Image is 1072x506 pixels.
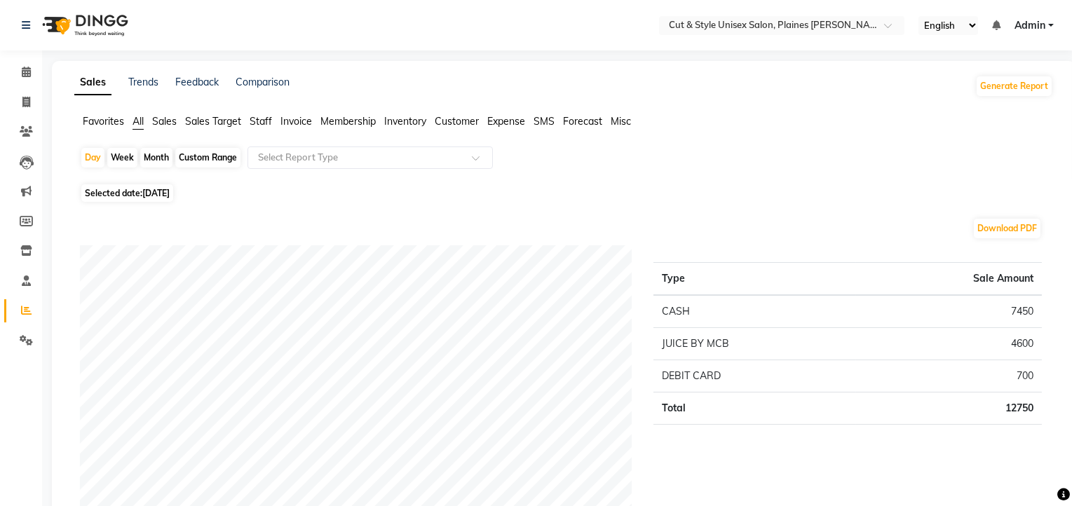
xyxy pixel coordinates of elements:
div: Month [140,148,172,167]
span: Favorites [83,115,124,128]
button: Download PDF [974,219,1040,238]
span: All [133,115,144,128]
a: Trends [128,76,158,88]
span: Staff [250,115,272,128]
td: 700 [856,360,1042,392]
span: [DATE] [142,188,170,198]
span: Selected date: [81,184,173,202]
td: DEBIT CARD [653,360,856,392]
span: Sales [152,115,177,128]
a: Comparison [236,76,290,88]
img: logo [36,6,132,45]
span: Inventory [384,115,426,128]
th: Sale Amount [856,263,1042,296]
td: 12750 [856,392,1042,425]
td: CASH [653,295,856,328]
div: Custom Range [175,148,240,167]
a: Feedback [175,76,219,88]
span: Admin [1015,18,1045,33]
button: Generate Report [977,76,1052,96]
span: Expense [487,115,525,128]
span: Misc [611,115,631,128]
a: Sales [74,70,111,95]
span: SMS [534,115,555,128]
td: Total [653,392,856,425]
td: 7450 [856,295,1042,328]
div: Day [81,148,104,167]
td: 4600 [856,328,1042,360]
span: Customer [435,115,479,128]
span: Membership [320,115,376,128]
span: Invoice [280,115,312,128]
div: Week [107,148,137,167]
td: JUICE BY MCB [653,328,856,360]
th: Type [653,263,856,296]
span: Forecast [563,115,602,128]
span: Sales Target [185,115,241,128]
